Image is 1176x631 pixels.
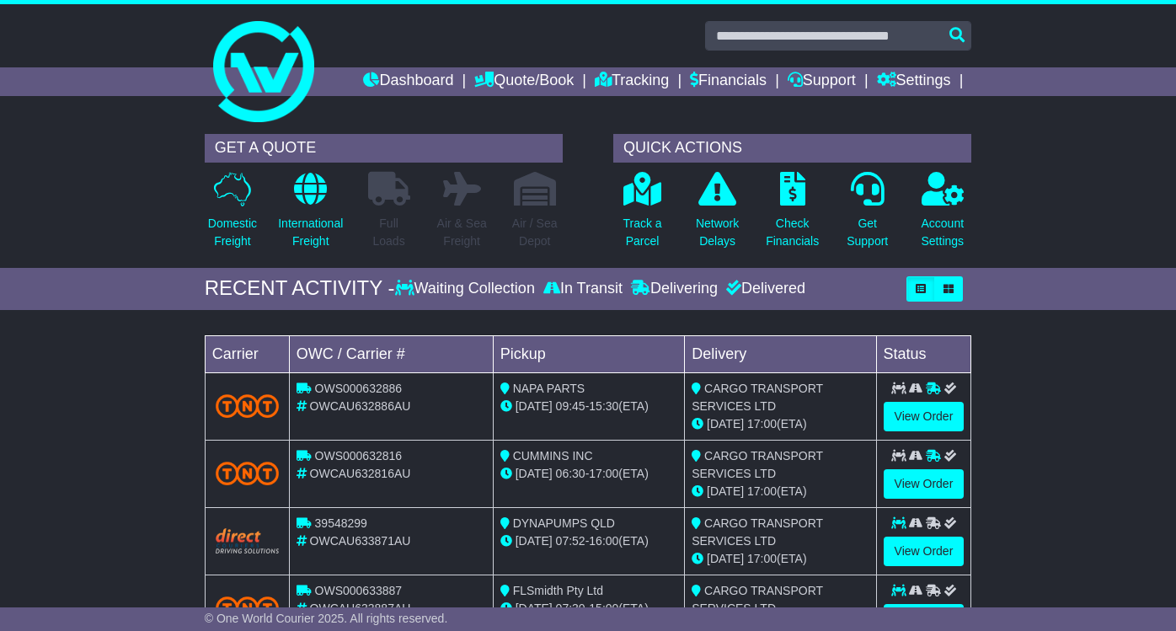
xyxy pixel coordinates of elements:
[315,449,403,463] span: OWS000632816
[613,134,971,163] div: QUICK ACTIONS
[310,467,411,480] span: OWCAU632816AU
[589,399,618,413] span: 15:30
[208,215,257,250] p: Domestic Freight
[315,584,403,597] span: OWS000633887
[685,335,876,372] td: Delivery
[500,398,677,415] div: - (ETA)
[516,534,553,548] span: [DATE]
[707,552,744,565] span: [DATE]
[876,335,971,372] td: Status
[315,382,403,395] span: OWS000632886
[877,67,951,96] a: Settings
[692,516,823,548] span: CARGO TRANSPORT SERVICES LTD
[513,382,585,395] span: NAPA PARTS
[556,467,585,480] span: 06:30
[216,528,279,553] img: Direct.png
[692,382,823,413] span: CARGO TRANSPORT SERVICES LTD
[884,469,965,499] a: View Order
[692,415,869,433] div: (ETA)
[289,335,493,372] td: OWC / Carrier #
[920,171,965,259] a: AccountSettings
[589,602,618,615] span: 15:00
[692,584,823,615] span: CARGO TRANSPORT SERVICES LTD
[205,335,289,372] td: Carrier
[205,134,563,163] div: GET A QUOTE
[516,399,553,413] span: [DATE]
[695,171,740,259] a: NetworkDelays
[493,335,684,372] td: Pickup
[205,276,395,301] div: RECENT ACTIVITY -
[722,280,805,298] div: Delivered
[696,215,739,250] p: Network Delays
[500,600,677,618] div: - (ETA)
[622,171,662,259] a: Track aParcel
[368,215,410,250] p: Full Loads
[747,417,777,430] span: 17:00
[707,484,744,498] span: [DATE]
[474,67,574,96] a: Quote/Book
[627,280,722,298] div: Delivering
[692,449,823,480] span: CARGO TRANSPORT SERVICES LTD
[513,584,603,597] span: FLSmidth Pty Ltd
[513,516,615,530] span: DYNAPUMPS QLD
[692,550,869,568] div: (ETA)
[216,462,279,484] img: TNT_Domestic.png
[395,280,539,298] div: Waiting Collection
[315,516,367,530] span: 39548299
[278,215,343,250] p: International Freight
[921,215,964,250] p: Account Settings
[363,67,453,96] a: Dashboard
[216,394,279,417] img: TNT_Domestic.png
[500,465,677,483] div: - (ETA)
[692,483,869,500] div: (ETA)
[516,602,553,615] span: [DATE]
[277,171,344,259] a: InternationalFreight
[512,215,558,250] p: Air / Sea Depot
[788,67,856,96] a: Support
[884,537,965,566] a: View Order
[707,417,744,430] span: [DATE]
[310,534,411,548] span: OWCAU633871AU
[623,215,661,250] p: Track a Parcel
[589,467,618,480] span: 17:00
[589,534,618,548] span: 16:00
[765,171,820,259] a: CheckFinancials
[513,449,593,463] span: CUMMINS INC
[847,215,888,250] p: Get Support
[437,215,487,250] p: Air & Sea Freight
[766,215,819,250] p: Check Financials
[539,280,627,298] div: In Transit
[556,399,585,413] span: 09:45
[556,602,585,615] span: 07:30
[747,484,777,498] span: 17:00
[216,596,279,619] img: TNT_Domestic.png
[207,171,258,259] a: DomesticFreight
[516,467,553,480] span: [DATE]
[556,534,585,548] span: 07:52
[310,602,411,615] span: OWCAU633887AU
[310,399,411,413] span: OWCAU632886AU
[884,402,965,431] a: View Order
[595,67,669,96] a: Tracking
[690,67,767,96] a: Financials
[747,552,777,565] span: 17:00
[500,532,677,550] div: - (ETA)
[846,171,889,259] a: GetSupport
[205,612,448,625] span: © One World Courier 2025. All rights reserved.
